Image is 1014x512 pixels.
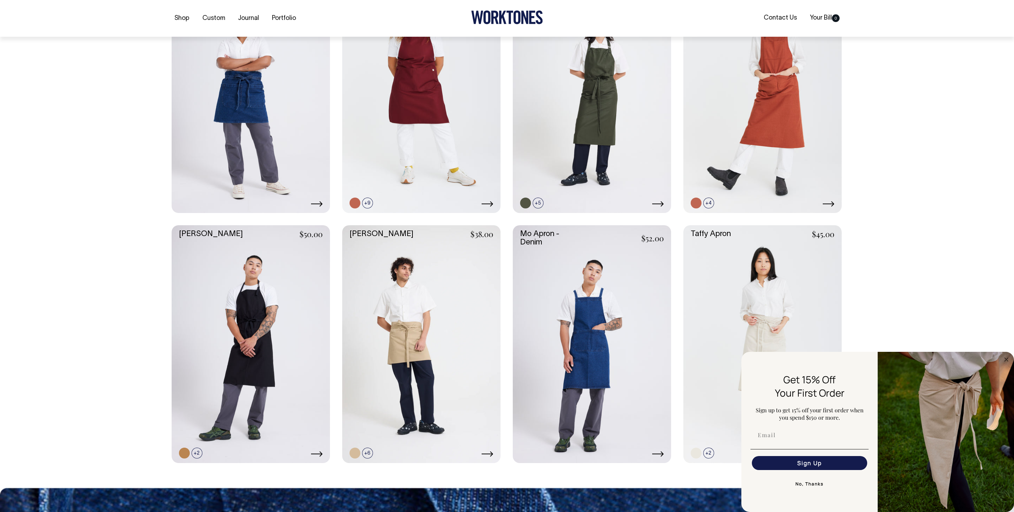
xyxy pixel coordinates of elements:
[752,428,867,442] input: Email
[878,352,1014,512] img: 5e34ad8f-4f05-4173-92a8-ea475ee49ac9.jpeg
[235,13,262,24] a: Journal
[761,12,800,24] a: Contact Us
[172,13,192,24] a: Shop
[752,456,867,470] button: Sign Up
[533,198,544,208] span: +5
[750,477,869,491] button: No, Thanks
[783,373,836,386] span: Get 15% Off
[200,13,228,24] a: Custom
[703,198,714,208] span: +4
[362,448,373,458] span: +6
[756,406,864,421] span: Sign up to get 15% off your first order when you spend $150 or more.
[832,14,840,22] span: 0
[741,352,1014,512] div: FLYOUT Form
[703,448,714,458] span: +2
[807,12,842,24] a: Your Bill0
[362,198,373,208] span: +9
[1002,355,1011,364] button: Close dialog
[775,386,844,399] span: Your First Order
[269,13,299,24] a: Portfolio
[192,448,202,458] span: +2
